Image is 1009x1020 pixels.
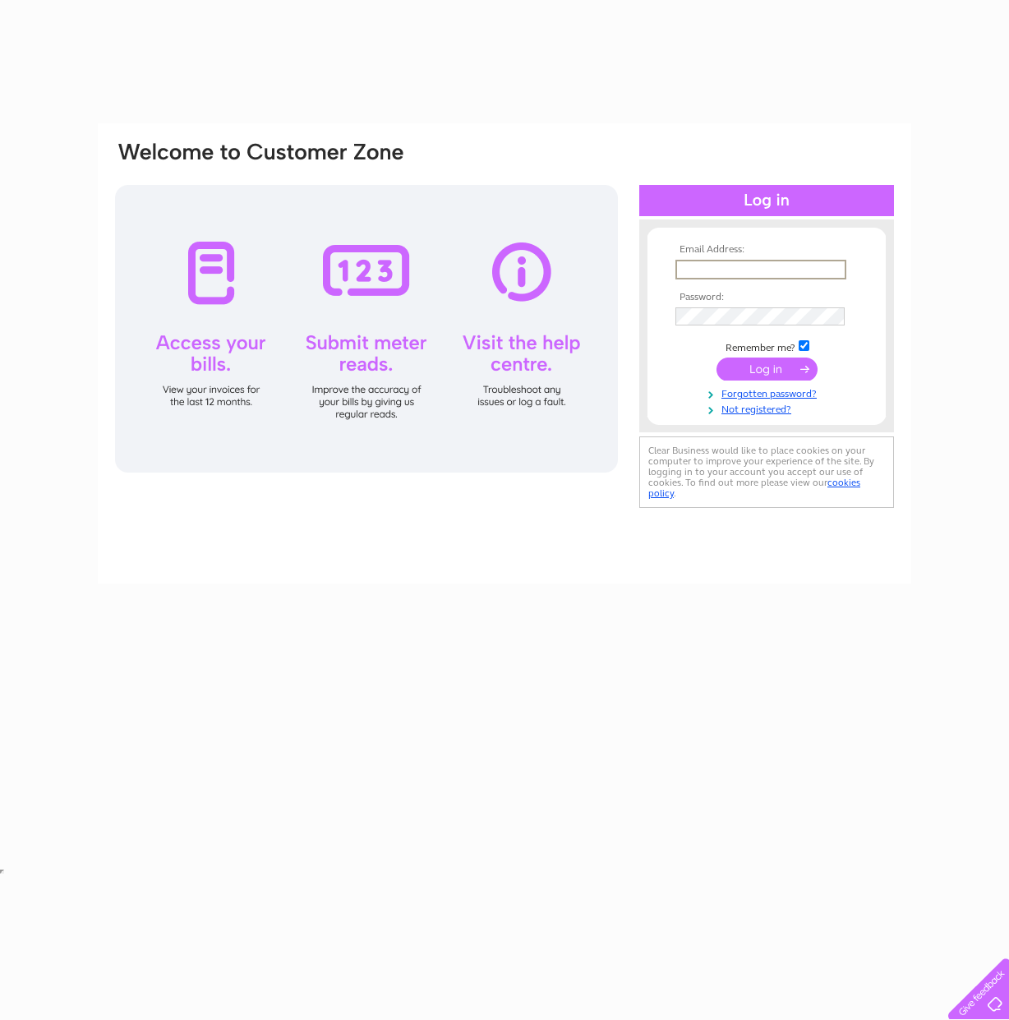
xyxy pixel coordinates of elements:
a: Not registered? [675,400,862,416]
th: Password: [671,292,862,303]
a: cookies policy [648,477,860,499]
th: Email Address: [671,244,862,256]
a: Forgotten password? [675,385,862,400]
div: Clear Business would like to place cookies on your computer to improve your experience of the sit... [639,436,894,508]
input: Submit [716,358,818,381]
td: Remember me? [671,338,862,354]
